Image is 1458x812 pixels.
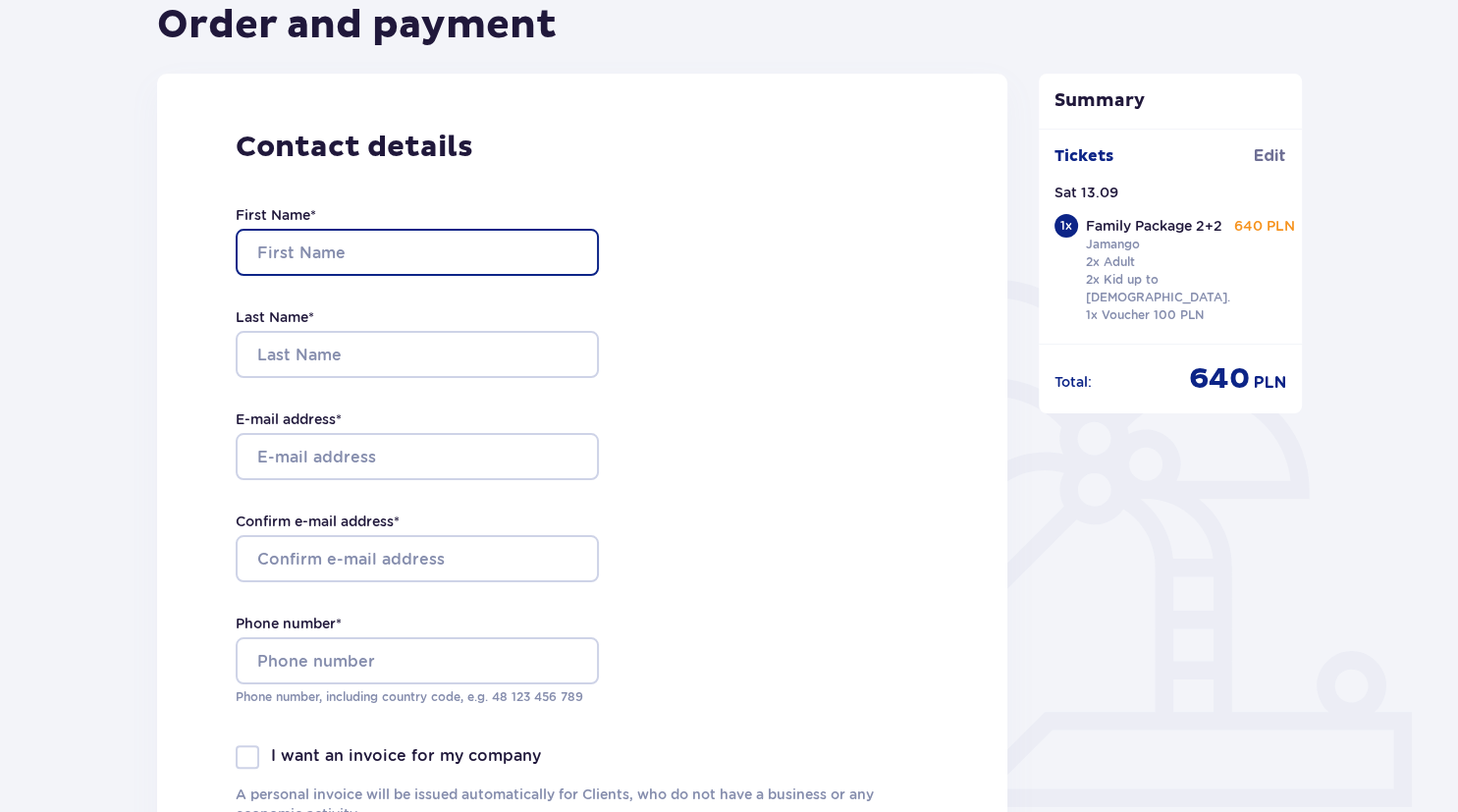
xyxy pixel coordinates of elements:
[1254,372,1286,394] p: PLN
[1054,214,1078,238] div: 1 x
[1086,216,1222,236] p: Family Package 2+2
[1039,89,1302,113] p: Summary
[236,512,400,531] label: Confirm e-mail address *
[1086,236,1140,253] p: Jamango
[236,433,599,480] input: E-mail address
[236,307,314,327] label: Last Name *
[236,637,599,684] input: Phone number
[1234,216,1295,236] p: 640 PLN
[157,1,557,50] h1: Order and payment
[1054,372,1092,392] p: Total :
[1086,253,1230,324] p: 2x Adult 2x Kid up to [DEMOGRAPHIC_DATA]. 1x Voucher 100 PLN
[236,129,930,166] p: Contact details
[236,409,342,429] label: E-mail address *
[1254,145,1286,167] a: Edit
[1054,183,1118,202] p: Sat 13.09
[236,535,599,582] input: Confirm e-mail address
[1054,145,1113,167] p: Tickets
[1189,360,1250,398] p: 640
[271,745,541,767] p: I want an invoice for my company
[236,205,316,225] label: First Name *
[236,229,599,276] input: First Name
[236,331,599,378] input: Last Name
[236,688,599,706] p: Phone number, including country code, e.g. 48 ​123 ​456 ​789
[236,614,342,633] label: Phone number *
